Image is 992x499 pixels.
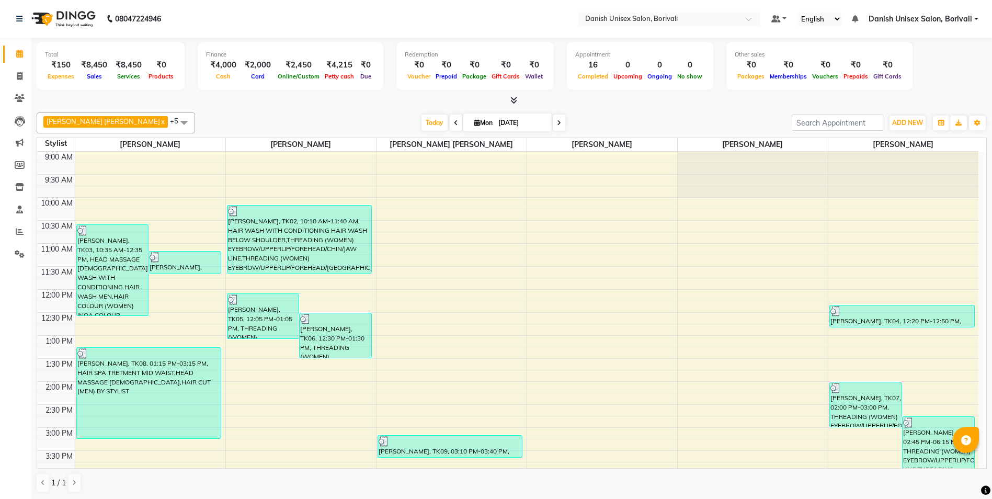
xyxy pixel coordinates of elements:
[111,59,146,71] div: ₹8,450
[322,73,357,80] span: Petty cash
[522,73,545,80] span: Wallet
[358,73,374,80] span: Due
[43,405,75,416] div: 2:30 PM
[869,14,972,25] span: Danish Unisex Salon, Borivali
[43,359,75,370] div: 1:30 PM
[146,59,176,71] div: ₹0
[871,73,904,80] span: Gift Cards
[890,116,926,130] button: ADD NEW
[871,59,904,71] div: ₹0
[206,59,241,71] div: ₹4,000
[472,119,495,127] span: Mon
[767,59,809,71] div: ₹0
[892,119,923,127] span: ADD NEW
[43,336,75,347] div: 1:00 PM
[527,138,677,151] span: [PERSON_NAME]
[809,73,841,80] span: Vouchers
[77,348,221,438] div: [PERSON_NAME], TK08, 01:15 PM-03:15 PM, HAIR SPA TRETMENT MID WAIST,HEAD MASSAGE [DEMOGRAPHIC_DAT...
[675,59,705,71] div: 0
[575,73,611,80] span: Completed
[226,138,376,151] span: [PERSON_NAME]
[160,117,165,126] a: x
[51,478,66,489] span: 1 / 1
[489,73,522,80] span: Gift Cards
[170,117,186,125] span: +5
[611,73,645,80] span: Upcoming
[841,73,871,80] span: Prepaids
[47,117,160,126] span: [PERSON_NAME] [PERSON_NAME]
[357,59,375,71] div: ₹0
[405,59,433,71] div: ₹0
[45,59,77,71] div: ₹150
[37,138,75,149] div: Stylist
[460,59,489,71] div: ₹0
[735,73,767,80] span: Packages
[275,59,322,71] div: ₹2,450
[433,59,460,71] div: ₹0
[45,50,176,59] div: Total
[433,73,460,80] span: Prepaid
[830,382,902,427] div: [PERSON_NAME], TK07, 02:00 PM-03:00 PM, THREADING (WOMEN) EYEBROW/UPPERLIP/FOREHEAD/[GEOGRAPHIC_D...
[39,313,75,324] div: 12:30 PM
[611,59,645,71] div: 0
[75,138,225,151] span: [PERSON_NAME]
[115,4,161,33] b: 08047224946
[115,73,143,80] span: Services
[948,457,982,489] iframe: chat widget
[767,73,809,80] span: Memberships
[575,50,705,59] div: Appointment
[575,59,611,71] div: 16
[43,428,75,439] div: 3:00 PM
[421,115,448,131] span: Today
[43,175,75,186] div: 9:30 AM
[841,59,871,71] div: ₹0
[830,305,974,327] div: [PERSON_NAME], TK04, 12:20 PM-12:50 PM, THREADING (WOMEN) EYEBROW/UPPERLIP/FOREHEAD/[GEOGRAPHIC_D...
[206,50,375,59] div: Finance
[828,138,979,151] span: [PERSON_NAME]
[39,198,75,209] div: 10:00 AM
[322,59,357,71] div: ₹4,215
[377,138,527,151] span: [PERSON_NAME] [PERSON_NAME]
[678,138,828,151] span: [PERSON_NAME]
[43,451,75,462] div: 3:30 PM
[809,59,841,71] div: ₹0
[645,59,675,71] div: 0
[227,206,372,273] div: [PERSON_NAME], TK02, 10:10 AM-11:40 AM, HAIR WASH WITH CONDITIONING HAIR WASH BELOW SHOULDER,THRE...
[39,290,75,301] div: 12:00 PM
[495,115,548,131] input: 2025-09-01
[227,294,299,338] div: [PERSON_NAME], TK05, 12:05 PM-01:05 PM, THREADING (WOMEN) EYEBROW/UPPERLIP/FOREHEAD/[GEOGRAPHIC_D...
[645,73,675,80] span: Ongoing
[675,73,705,80] span: No show
[248,73,267,80] span: Card
[43,152,75,163] div: 9:00 AM
[45,73,77,80] span: Expenses
[405,50,545,59] div: Redemption
[39,244,75,255] div: 11:00 AM
[149,252,221,273] div: [PERSON_NAME], TK01, 11:10 AM-11:40 AM, HAIR CUT (MEN) BY STYLIST
[43,382,75,393] div: 2:00 PM
[460,73,489,80] span: Package
[77,59,111,71] div: ₹8,450
[522,59,545,71] div: ₹0
[241,59,275,71] div: ₹2,000
[39,267,75,278] div: 11:30 AM
[735,50,904,59] div: Other sales
[213,73,233,80] span: Cash
[735,59,767,71] div: ₹0
[275,73,322,80] span: Online/Custom
[489,59,522,71] div: ₹0
[27,4,98,33] img: logo
[146,73,176,80] span: Products
[405,73,433,80] span: Voucher
[84,73,105,80] span: Sales
[378,436,522,457] div: [PERSON_NAME], TK09, 03:10 PM-03:40 PM, HAIR CUT (MEN) BY SENIOR STYLIST
[77,225,149,315] div: [PERSON_NAME], TK03, 10:35 AM-12:35 PM, HEAD MASSAGE [DEMOGRAPHIC_DATA],HAIR WASH WITH CONDITIONI...
[792,115,883,131] input: Search Appointment
[39,221,75,232] div: 10:30 AM
[300,313,371,358] div: [PERSON_NAME], TK06, 12:30 PM-01:30 PM, THREADING (WOMEN) EYEBROW/UPPERLIP/FOREHEAD/[GEOGRAPHIC_D...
